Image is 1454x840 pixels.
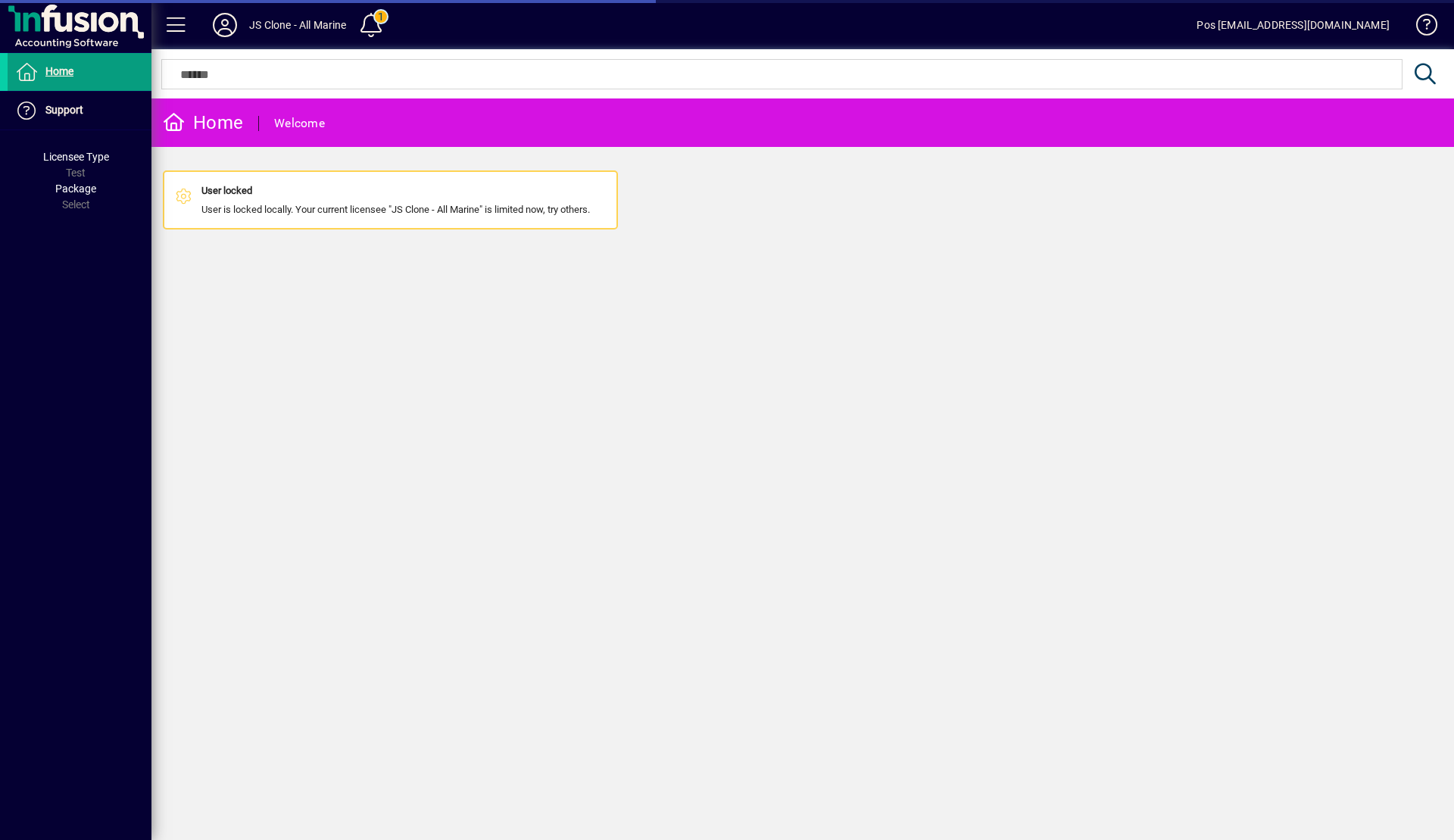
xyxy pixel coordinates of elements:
[201,183,590,217] div: User is locked locally. Your current licensee "JS Clone - All Marine" is limited now, try others.
[1197,13,1390,37] div: Pos [EMAIL_ADDRESS][DOMAIN_NAME]
[55,183,96,195] span: Package
[274,111,325,136] div: Welcome
[201,183,590,198] div: User locked
[201,11,249,39] button: Profile
[249,13,347,37] div: JS Clone - All Marine
[8,92,151,130] a: Support
[45,104,83,116] span: Support
[1405,3,1435,52] a: Knowledge Base
[163,111,243,135] div: Home
[43,151,109,163] span: Licensee Type
[45,65,73,77] span: Home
